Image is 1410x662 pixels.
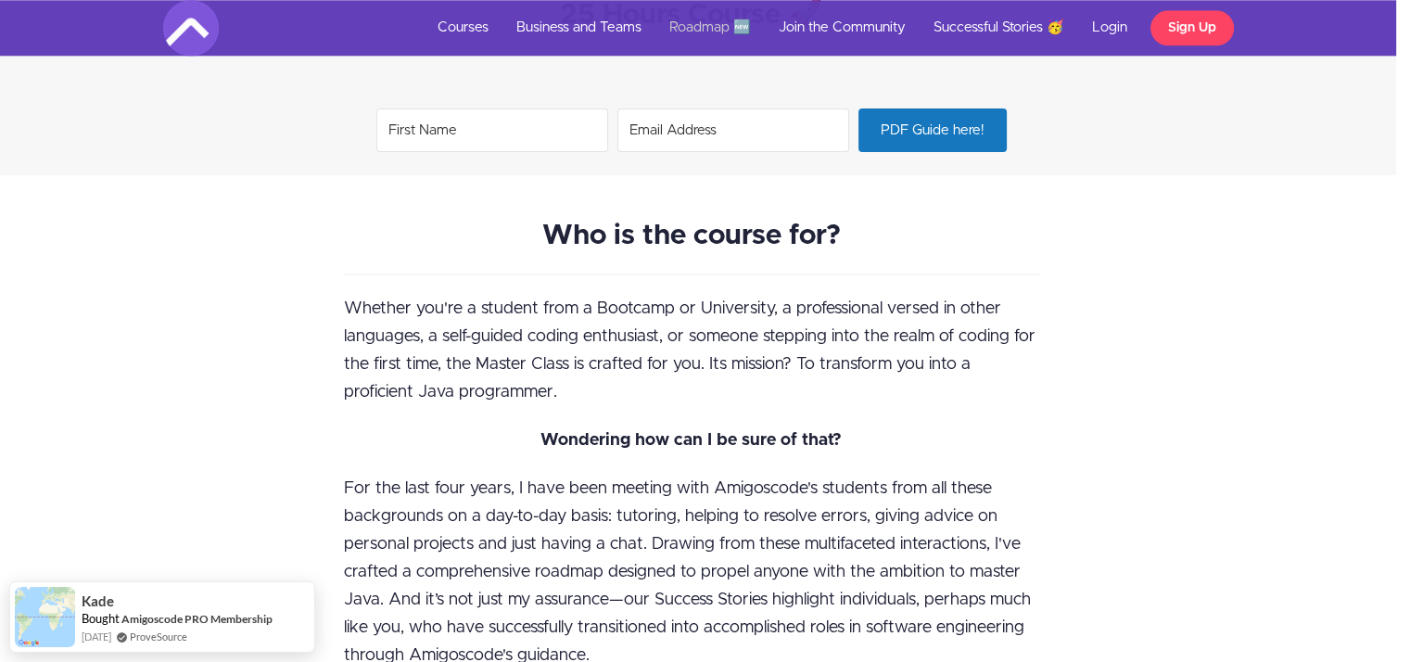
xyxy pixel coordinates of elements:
[82,611,120,626] span: Bought
[121,611,273,627] a: Amigoscode PRO Membership
[82,629,111,644] span: [DATE]
[1150,10,1234,45] a: Sign Up
[15,587,75,647] img: provesource social proof notification image
[82,593,114,609] span: Kade
[376,108,608,152] input: First Name
[617,108,849,152] input: Email Address
[344,300,1035,401] span: Whether you're a student from a Bootcamp or University, a professional versed in other languages,...
[130,629,187,644] a: ProveSource
[542,222,841,249] strong: Who is the course for?
[540,432,842,449] strong: Wondering how can I be sure of that?
[858,109,1006,151] span: PDF Guide here!
[858,108,1006,152] button: PDF Guide here!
